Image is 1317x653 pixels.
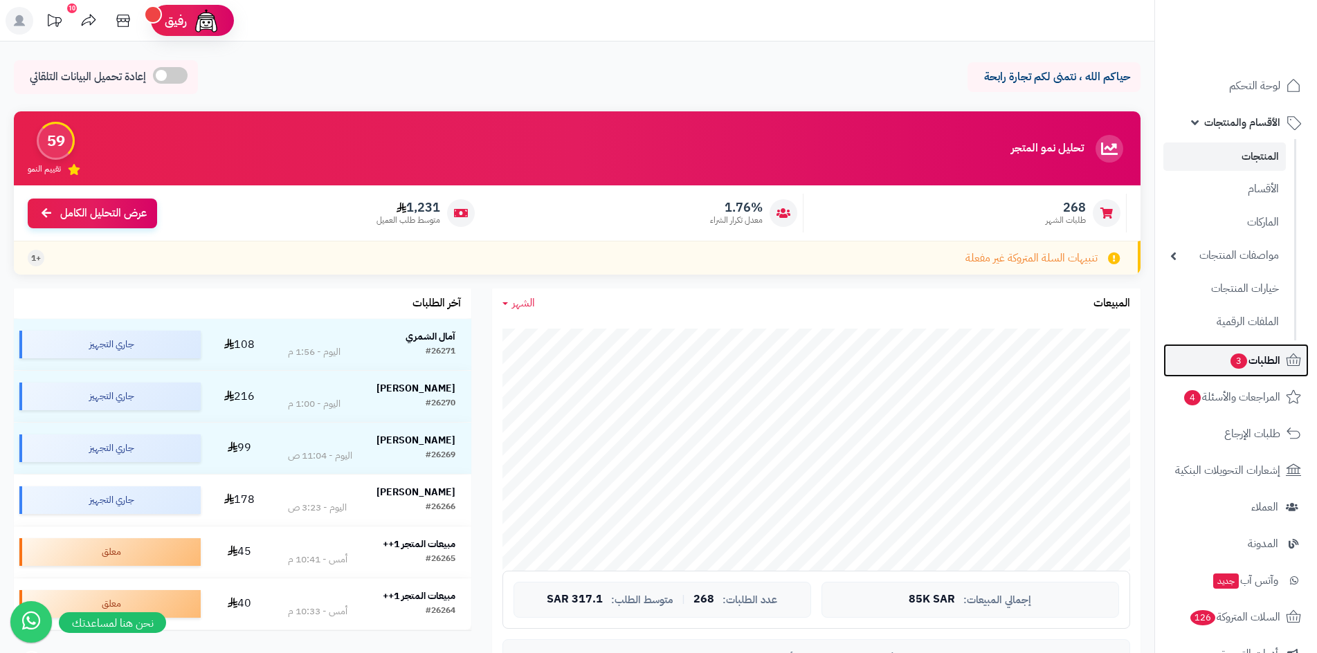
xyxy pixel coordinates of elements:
a: لوحة التحكم [1163,69,1309,102]
a: عرض التحليل الكامل [28,199,157,228]
td: 45 [206,526,272,578]
span: متوسط طلب العميل [376,214,440,226]
div: أمس - 10:33 م [288,605,347,618]
div: معلق [19,590,201,618]
a: الماركات [1163,208,1286,237]
td: 216 [206,371,272,422]
div: #26271 [426,345,455,359]
td: 99 [206,423,272,474]
h3: المبيعات [1093,297,1130,310]
a: العملاء [1163,490,1309,524]
span: عرض التحليل الكامل [60,205,147,221]
div: معلق [19,538,201,566]
div: #26266 [426,501,455,515]
span: | [682,594,685,605]
img: logo-2.png [1223,37,1304,66]
div: أمس - 10:41 م [288,553,347,567]
span: 3 [1230,353,1247,369]
div: جاري التجهيز [19,434,201,462]
span: إشعارات التحويلات البنكية [1175,461,1280,480]
a: وآتس آبجديد [1163,564,1309,597]
span: 4 [1184,390,1201,405]
a: السلات المتروكة126 [1163,600,1309,634]
div: جاري التجهيز [19,383,201,410]
a: مواصفات المنتجات [1163,241,1286,270]
span: إعادة تحميل البيانات التلقائي [30,69,146,85]
div: #26270 [426,397,455,411]
a: المدونة [1163,527,1309,560]
td: 108 [206,319,272,370]
div: جاري التجهيز [19,331,201,358]
div: 10 [67,3,77,13]
span: طلبات الشهر [1046,214,1086,226]
span: جديد [1213,573,1239,589]
span: 268 [693,594,714,606]
span: 1,231 [376,200,440,215]
span: المراجعات والأسئلة [1183,387,1280,407]
span: 268 [1046,200,1086,215]
span: 1.76% [710,200,763,215]
strong: مبيعات المتجر 1++ [383,589,455,603]
div: #26264 [426,605,455,618]
span: 317.1 SAR [547,594,603,606]
span: العملاء [1251,497,1278,517]
span: الطلبات [1229,351,1280,370]
a: طلبات الإرجاع [1163,417,1309,450]
div: #26265 [426,553,455,567]
a: الشهر [502,295,535,311]
a: الطلبات3 [1163,344,1309,377]
strong: آمال الشمري [406,329,455,344]
p: حياكم الله ، نتمنى لكم تجارة رابحة [978,69,1130,85]
img: ai-face.png [192,7,220,35]
div: اليوم - 1:00 م [288,397,340,411]
strong: [PERSON_NAME] [376,433,455,448]
span: السلات المتروكة [1189,607,1280,627]
a: تحديثات المنصة [37,7,71,38]
span: رفيق [165,12,187,29]
span: الشهر [512,295,535,311]
span: وآتس آب [1212,571,1278,590]
span: لوحة التحكم [1229,76,1280,95]
a: المراجعات والأسئلة4 [1163,380,1309,414]
div: اليوم - 11:04 ص [288,449,352,463]
div: جاري التجهيز [19,486,201,514]
span: عدد الطلبات: [723,594,777,606]
td: 178 [206,475,272,526]
span: 126 [1190,610,1215,625]
h3: تحليل نمو المتجر [1011,142,1084,155]
span: 85K SAR [909,594,955,606]
div: #26269 [426,449,455,463]
strong: [PERSON_NAME] [376,381,455,396]
h3: آخر الطلبات [412,297,461,310]
span: تنبيهات السلة المتروكة غير مفعلة [965,250,1098,266]
a: خيارات المنتجات [1163,274,1286,304]
td: 40 [206,578,272,629]
strong: [PERSON_NAME] [376,485,455,499]
a: المنتجات [1163,142,1286,171]
span: معدل تكرار الشراء [710,214,763,226]
span: +1 [31,252,41,264]
span: الأقسام والمنتجات [1204,113,1280,132]
span: إجمالي المبيعات: [963,594,1031,606]
div: اليوم - 1:56 م [288,345,340,359]
span: المدونة [1248,534,1278,553]
a: إشعارات التحويلات البنكية [1163,454,1309,487]
a: الأقسام [1163,174,1286,204]
strong: مبيعات المتجر 1++ [383,537,455,551]
span: طلبات الإرجاع [1224,424,1280,443]
span: متوسط الطلب: [611,594,673,606]
div: اليوم - 3:23 ص [288,501,347,515]
span: تقييم النمو [28,163,61,175]
a: الملفات الرقمية [1163,307,1286,337]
